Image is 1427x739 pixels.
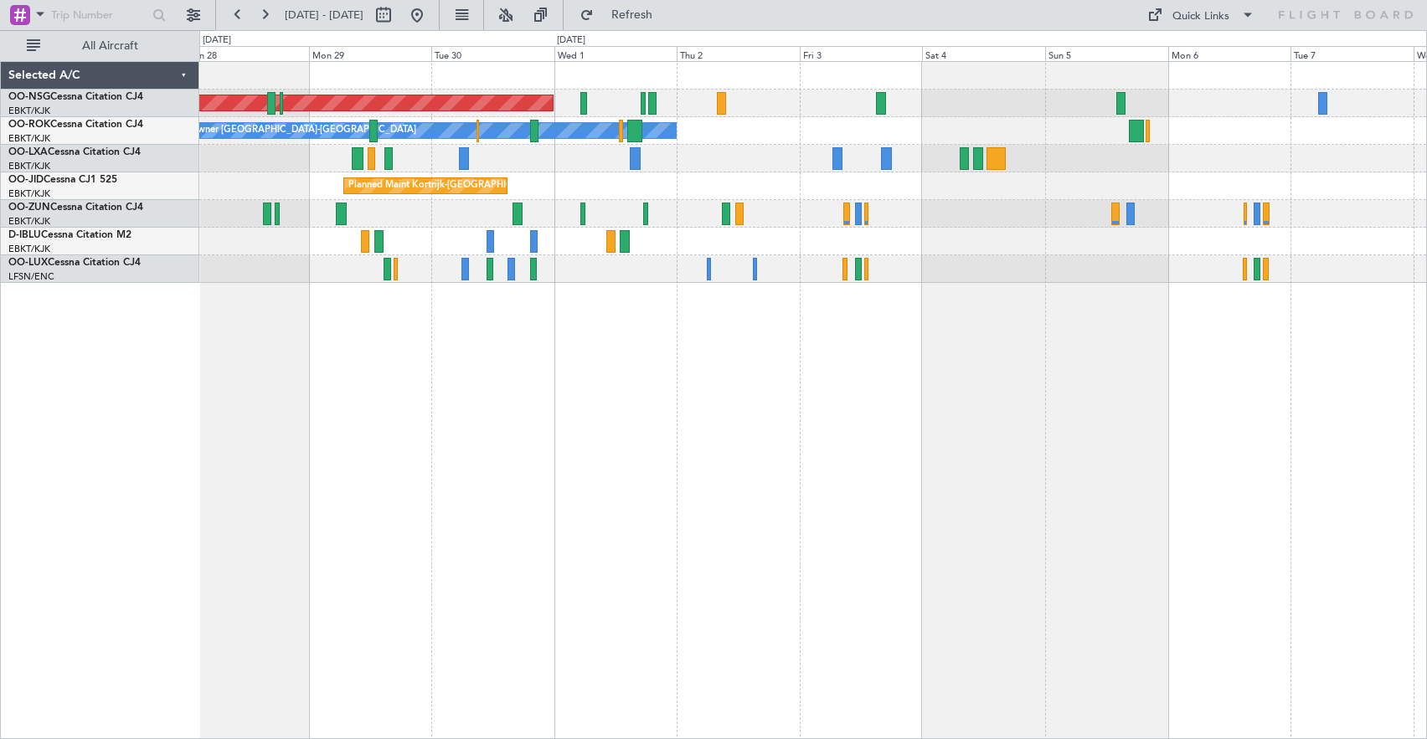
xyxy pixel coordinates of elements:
[203,33,231,48] div: [DATE]
[800,46,923,61] div: Fri 3
[8,187,50,200] a: EBKT/KJK
[8,160,50,172] a: EBKT/KJK
[348,173,543,198] div: Planned Maint Kortrijk-[GEOGRAPHIC_DATA]
[557,33,585,48] div: [DATE]
[1172,8,1229,25] div: Quick Links
[8,203,50,213] span: OO-ZUN
[18,33,182,59] button: All Aircraft
[285,8,363,23] span: [DATE] - [DATE]
[8,92,50,102] span: OO-NSG
[8,147,141,157] a: OO-LXACessna Citation CJ4
[8,258,48,268] span: OO-LUX
[8,105,50,117] a: EBKT/KJK
[8,132,50,145] a: EBKT/KJK
[8,203,143,213] a: OO-ZUNCessna Citation CJ4
[44,40,177,52] span: All Aircraft
[8,120,50,130] span: OO-ROK
[8,175,117,185] a: OO-JIDCessna CJ1 525
[8,215,50,228] a: EBKT/KJK
[572,2,672,28] button: Refresh
[554,46,677,61] div: Wed 1
[8,92,143,102] a: OO-NSGCessna Citation CJ4
[8,230,131,240] a: D-IBLUCessna Citation M2
[8,175,44,185] span: OO-JID
[1139,2,1263,28] button: Quick Links
[8,147,48,157] span: OO-LXA
[1168,46,1291,61] div: Mon 6
[8,270,54,283] a: LFSN/ENC
[190,118,416,143] div: Owner [GEOGRAPHIC_DATA]-[GEOGRAPHIC_DATA]
[8,230,41,240] span: D-IBLU
[677,46,800,61] div: Thu 2
[8,120,143,130] a: OO-ROKCessna Citation CJ4
[51,3,147,28] input: Trip Number
[309,46,432,61] div: Mon 29
[922,46,1045,61] div: Sat 4
[1045,46,1168,61] div: Sun 5
[8,243,50,255] a: EBKT/KJK
[597,9,667,21] span: Refresh
[1290,46,1414,61] div: Tue 7
[186,46,309,61] div: Sun 28
[431,46,554,61] div: Tue 30
[8,258,141,268] a: OO-LUXCessna Citation CJ4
